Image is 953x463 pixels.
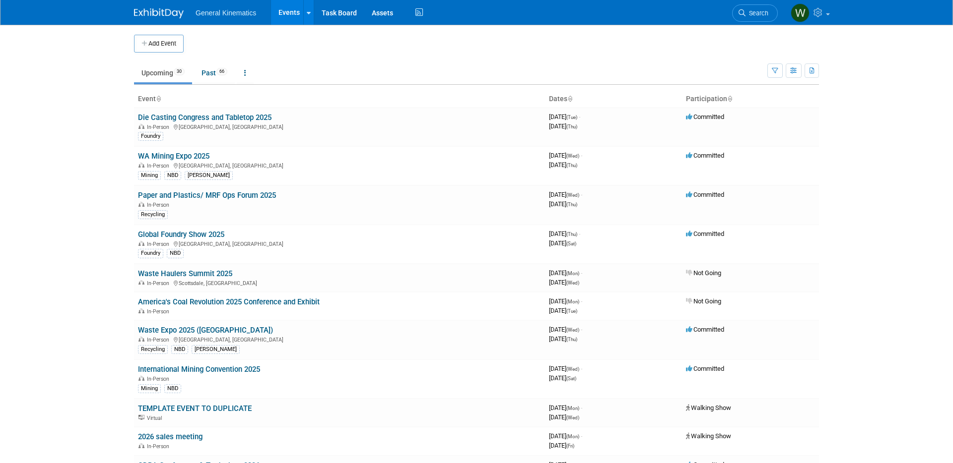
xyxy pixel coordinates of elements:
[549,297,582,305] span: [DATE]
[138,249,163,258] div: Foundry
[171,345,188,354] div: NBD
[746,9,768,17] span: Search
[147,124,172,130] span: In-Person
[566,115,577,120] span: (Tue)
[147,241,172,247] span: In-Person
[581,191,582,198] span: -
[138,132,163,141] div: Foundry
[138,230,224,239] a: Global Foundry Show 2025
[581,365,582,372] span: -
[732,4,778,22] a: Search
[549,152,582,159] span: [DATE]
[167,249,184,258] div: NBD
[581,404,582,411] span: -
[138,308,144,313] img: In-Person Event
[566,231,577,237] span: (Thu)
[138,122,541,130] div: [GEOGRAPHIC_DATA], [GEOGRAPHIC_DATA]
[147,280,172,287] span: In-Person
[164,384,181,393] div: NBD
[549,113,580,120] span: [DATE]
[147,202,172,208] span: In-Person
[566,308,577,314] span: (Tue)
[545,91,682,108] th: Dates
[566,241,576,246] span: (Sat)
[566,376,576,381] span: (Sat)
[686,191,724,198] span: Committed
[549,161,577,169] span: [DATE]
[549,122,577,130] span: [DATE]
[174,68,185,75] span: 30
[549,191,582,198] span: [DATE]
[566,124,577,129] span: (Thu)
[686,297,721,305] span: Not Going
[138,239,541,247] div: [GEOGRAPHIC_DATA], [GEOGRAPHIC_DATA]
[579,113,580,120] span: -
[138,384,161,393] div: Mining
[138,191,276,200] a: Paper and Plastics/ MRF Ops Forum 2025
[134,35,184,53] button: Add Event
[549,413,579,421] span: [DATE]
[138,443,144,448] img: In-Person Event
[138,279,541,287] div: Scottsdale, [GEOGRAPHIC_DATA]
[566,163,577,168] span: (Thu)
[138,269,232,278] a: Waste Haulers Summit 2025
[581,297,582,305] span: -
[566,443,574,449] span: (Fri)
[549,335,577,343] span: [DATE]
[566,405,579,411] span: (Mon)
[138,297,320,306] a: America's Coal Revolution 2025 Conference and Exhibit
[727,95,732,103] a: Sort by Participation Type
[138,163,144,168] img: In-Person Event
[138,241,144,246] img: In-Person Event
[791,3,810,22] img: Whitney Swanson
[581,152,582,159] span: -
[216,68,227,75] span: 66
[147,415,165,421] span: Virtual
[134,91,545,108] th: Event
[194,63,235,82] a: Past66
[549,269,582,277] span: [DATE]
[566,337,577,342] span: (Thu)
[138,326,273,335] a: Waste Expo 2025 ([GEOGRAPHIC_DATA])
[549,279,579,286] span: [DATE]
[566,415,579,420] span: (Wed)
[185,171,233,180] div: [PERSON_NAME]
[549,200,577,208] span: [DATE]
[686,269,721,277] span: Not Going
[196,9,256,17] span: General Kinematics
[138,152,209,161] a: WA Mining Expo 2025
[686,365,724,372] span: Committed
[147,308,172,315] span: In-Person
[138,365,260,374] a: International Mining Convention 2025
[566,202,577,207] span: (Thu)
[579,230,580,237] span: -
[686,230,724,237] span: Committed
[566,434,579,439] span: (Mon)
[682,91,819,108] th: Participation
[138,337,144,342] img: In-Person Event
[138,335,541,343] div: [GEOGRAPHIC_DATA], [GEOGRAPHIC_DATA]
[138,171,161,180] div: Mining
[581,432,582,440] span: -
[549,230,580,237] span: [DATE]
[566,271,579,276] span: (Mon)
[549,374,576,382] span: [DATE]
[138,345,168,354] div: Recycling
[566,299,579,304] span: (Mon)
[566,192,579,198] span: (Wed)
[566,280,579,286] span: (Wed)
[147,163,172,169] span: In-Person
[549,365,582,372] span: [DATE]
[549,432,582,440] span: [DATE]
[566,366,579,372] span: (Wed)
[138,113,272,122] a: Die Casting Congress and Tabletop 2025
[686,404,731,411] span: Walking Show
[549,307,577,314] span: [DATE]
[549,326,582,333] span: [DATE]
[686,326,724,333] span: Committed
[138,432,203,441] a: 2026 sales meeting
[138,280,144,285] img: In-Person Event
[138,210,168,219] div: Recycling
[134,63,192,82] a: Upcoming30
[138,202,144,207] img: In-Person Event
